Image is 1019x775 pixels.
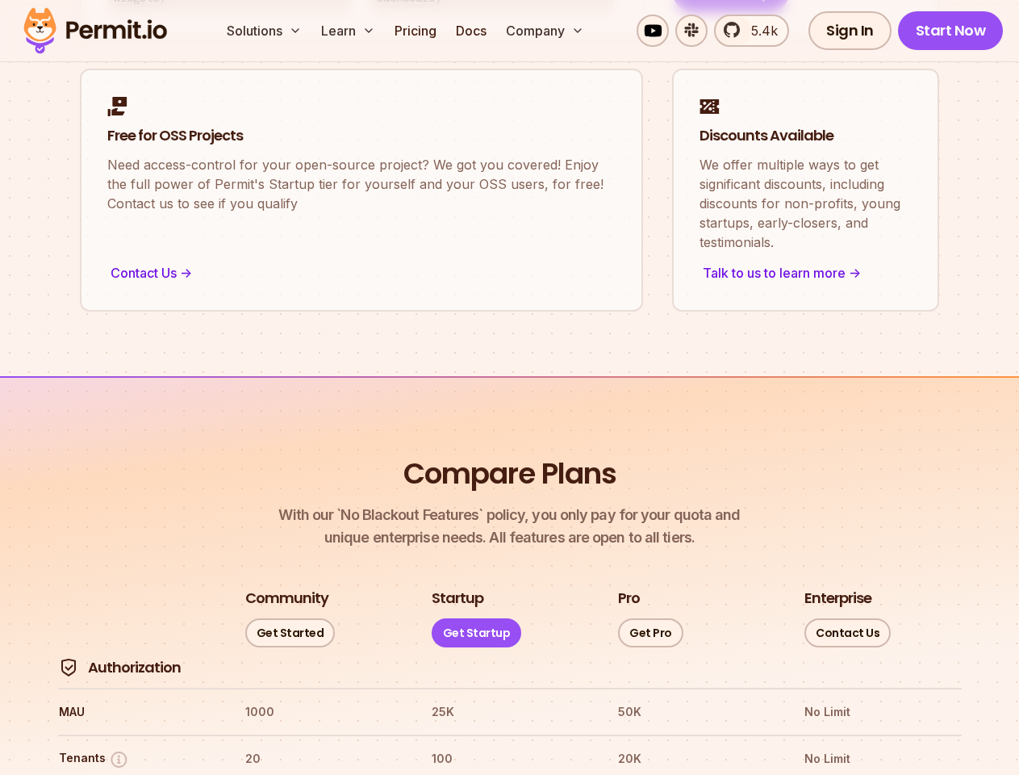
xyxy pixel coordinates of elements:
th: 100 [431,746,588,772]
p: unique enterprise needs. All features are open to all tiers. [278,504,740,549]
th: MAU [58,699,215,725]
button: Tenants [59,749,129,769]
img: Authorization [59,658,78,677]
button: Learn [315,15,382,47]
button: Solutions [220,15,308,47]
h4: Authorization [88,658,181,678]
a: Start Now [898,11,1004,50]
th: 20 [244,746,402,772]
img: Permit logo [16,3,174,58]
h3: Enterprise [804,589,871,609]
span: With our `No Blackout Features` policy, you only pay for your quota and [278,504,740,526]
span: -> [180,263,192,283]
a: Sign In [808,11,892,50]
p: We offer multiple ways to get significant discounts, including discounts for non-profits, young s... [700,155,912,252]
a: Discounts AvailableWe offer multiple ways to get significant discounts, including discounts for n... [672,69,939,312]
a: Pricing [388,15,443,47]
div: Contact Us [107,262,616,284]
a: Docs [449,15,493,47]
a: Get Startup [432,618,522,647]
th: 25K [431,699,588,725]
h3: Pro [618,589,640,609]
h2: Discounts Available [700,126,912,146]
h2: Compare Plans [403,454,616,494]
a: 5.4k [714,15,789,47]
a: Free for OSS ProjectsNeed access-control for your open-source project? We got you covered! Enjoy ... [80,69,643,312]
a: Get Pro [618,618,683,647]
a: Contact Us [804,618,891,647]
h2: Free for OSS Projects [107,126,616,146]
span: 5.4k [741,21,778,40]
th: No Limit [804,746,961,772]
th: 1000 [244,699,402,725]
button: Company [499,15,591,47]
th: 20K [617,746,775,772]
th: 50K [617,699,775,725]
p: Need access-control for your open-source project? We got you covered! Enjoy the full power of Per... [107,155,616,213]
a: Get Started [245,618,336,647]
h3: Community [245,589,328,609]
div: Talk to us to learn more [700,262,912,284]
span: -> [849,263,861,283]
h3: Startup [432,589,483,609]
th: No Limit [804,699,961,725]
